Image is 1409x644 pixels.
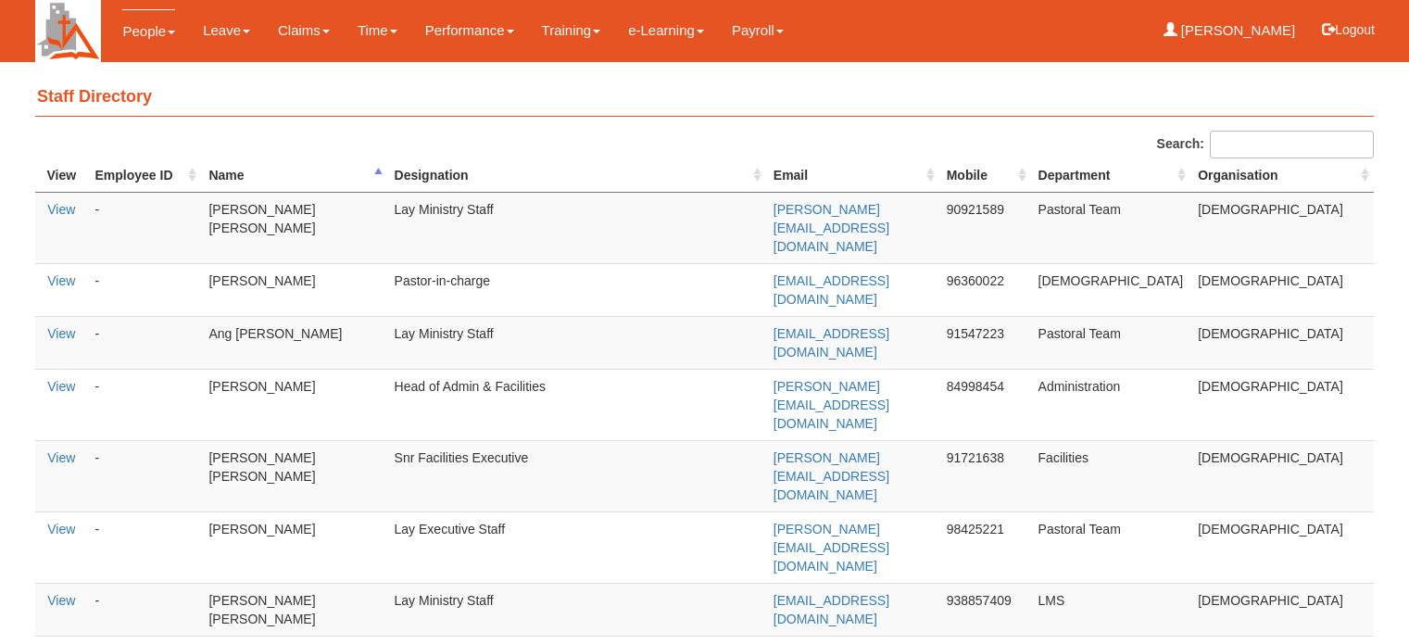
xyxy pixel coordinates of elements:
a: Leave [203,9,250,52]
td: 90921589 [939,192,1031,263]
td: Facilities [1031,440,1191,511]
td: - [88,369,202,440]
td: 91721638 [939,440,1031,511]
td: [DEMOGRAPHIC_DATA] [1190,583,1374,636]
td: - [88,316,202,369]
a: e-Learning [628,9,704,52]
a: [EMAIL_ADDRESS][DOMAIN_NAME] [774,593,889,626]
a: View [47,326,75,341]
a: View [47,202,75,217]
td: [DEMOGRAPHIC_DATA] [1190,511,1374,583]
a: Time [358,9,397,52]
a: View [47,593,75,608]
td: - [88,583,202,636]
td: [PERSON_NAME] [PERSON_NAME] [201,192,386,263]
td: 98425221 [939,511,1031,583]
a: View [47,450,75,465]
a: View [47,379,75,394]
a: People [122,9,175,53]
a: [EMAIL_ADDRESS][DOMAIN_NAME] [774,273,889,307]
th: Organisation : activate to sort column ascending [1190,158,1374,193]
a: [PERSON_NAME] [1164,9,1296,52]
td: [DEMOGRAPHIC_DATA] [1031,263,1191,316]
td: - [88,192,202,263]
td: [PERSON_NAME] [PERSON_NAME] [201,440,386,511]
th: Name : activate to sort column descending [201,158,386,193]
th: Employee ID: activate to sort column ascending [88,158,202,193]
h4: Staff Directory [35,79,1374,117]
a: [EMAIL_ADDRESS][DOMAIN_NAME] [774,326,889,360]
a: [PERSON_NAME][EMAIL_ADDRESS][DOMAIN_NAME] [774,379,889,431]
td: - [88,440,202,511]
td: [DEMOGRAPHIC_DATA] [1190,316,1374,369]
td: Snr Facilities Executive [387,440,766,511]
td: Pastoral Team [1031,511,1191,583]
th: Email : activate to sort column ascending [766,158,939,193]
td: Pastor-in-charge [387,263,766,316]
td: Lay Ministry Staff [387,583,766,636]
td: 938857409 [939,583,1031,636]
td: Lay Executive Staff [387,511,766,583]
input: Search: [1210,131,1374,158]
td: [DEMOGRAPHIC_DATA] [1190,263,1374,316]
th: Designation : activate to sort column ascending [387,158,766,193]
a: [PERSON_NAME][EMAIL_ADDRESS][DOMAIN_NAME] [774,450,889,502]
td: [DEMOGRAPHIC_DATA] [1190,440,1374,511]
td: 84998454 [939,369,1031,440]
td: [DEMOGRAPHIC_DATA] [1190,369,1374,440]
th: Department : activate to sort column ascending [1031,158,1191,193]
label: Search: [1157,131,1374,158]
a: [PERSON_NAME][EMAIL_ADDRESS][DOMAIN_NAME] [774,522,889,574]
td: - [88,263,202,316]
td: 91547223 [939,316,1031,369]
td: [PERSON_NAME] [201,263,386,316]
a: Performance [425,9,514,52]
td: Lay Ministry Staff [387,316,766,369]
td: [PERSON_NAME] [201,511,386,583]
a: [PERSON_NAME][EMAIL_ADDRESS][DOMAIN_NAME] [774,202,889,254]
a: Training [542,9,601,52]
th: Mobile : activate to sort column ascending [939,158,1031,193]
td: LMS [1031,583,1191,636]
a: View [47,273,75,288]
button: Logout [1309,7,1388,52]
a: Claims [278,9,330,52]
td: 96360022 [939,263,1031,316]
td: [DEMOGRAPHIC_DATA] [1190,192,1374,263]
td: - [88,511,202,583]
td: Administration [1031,369,1191,440]
td: Pastoral Team [1031,316,1191,369]
td: [PERSON_NAME] [201,369,386,440]
td: Ang [PERSON_NAME] [201,316,386,369]
td: Pastoral Team [1031,192,1191,263]
a: Payroll [732,9,784,52]
a: View [47,522,75,537]
td: [PERSON_NAME] [PERSON_NAME] [201,583,386,636]
td: Lay Ministry Staff [387,192,766,263]
th: View [35,158,87,193]
td: Head of Admin & Facilities [387,369,766,440]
